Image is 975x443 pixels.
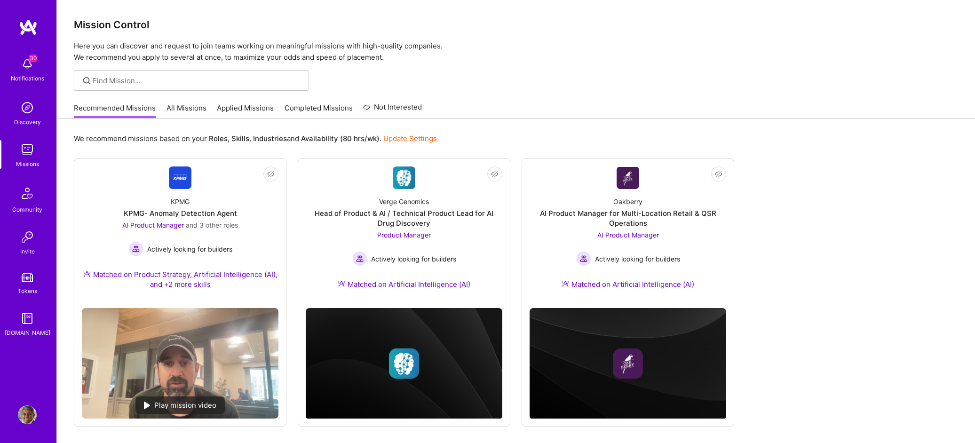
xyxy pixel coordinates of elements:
div: Notifications [11,73,44,83]
img: Company Logo [393,166,415,189]
div: [DOMAIN_NAME] [5,328,50,338]
i: icon EyeClosed [491,170,499,178]
span: and 3 other roles [186,221,238,229]
a: Company LogoOakberryAI Product Manager for Multi-Location Retail & QSR OperationsAI Product Manag... [530,166,726,301]
div: Verge Genomics [379,197,429,206]
h3: Mission Control [74,19,958,31]
img: Company Logo [617,167,639,189]
img: Invite [18,228,37,246]
img: cover [306,308,502,419]
img: Company Logo [169,166,191,189]
span: Actively looking for builders [595,254,680,264]
div: Tokens [18,286,37,296]
b: Availability (80 hrs/wk) [301,134,380,143]
div: KPMG [171,197,190,206]
img: Community [16,182,39,205]
img: logo [19,19,38,36]
div: Matched on Artificial Intelligence (AI) [338,279,470,289]
div: Matched on Product Strategy, Artificial Intelligence (AI), and +2 more skills [82,269,278,289]
div: Invite [20,246,35,256]
img: discovery [18,98,37,117]
a: Completed Missions [285,103,353,119]
img: Ateam Purple Icon [562,280,569,287]
b: Industries [253,134,287,143]
b: Roles [209,134,228,143]
img: Actively looking for builders [352,251,367,266]
div: Missions [16,159,39,169]
div: Matched on Artificial Intelligence (AI) [562,279,694,289]
b: Skills [231,134,249,143]
div: Discovery [14,117,41,127]
img: Actively looking for builders [576,251,591,266]
img: Actively looking for builders [128,241,143,256]
img: cover [530,308,726,419]
a: Company LogoKPMGKPMG- Anomaly Detection AgentAI Product Manager and 3 other rolesActively looking... [82,166,278,301]
div: AI Product Manager for Multi-Location Retail & QSR Operations [530,208,726,228]
i: icon SearchGrey [81,75,92,86]
img: play [144,402,151,409]
a: Recommended Missions [74,103,156,119]
div: Play mission video [135,396,225,414]
div: Oakberry [613,197,642,206]
a: Applied Missions [217,103,274,119]
img: Ateam Purple Icon [338,280,345,287]
i: icon EyeClosed [267,170,275,178]
a: Not Interested [363,102,422,119]
span: AI Product Manager [597,231,659,239]
div: Head of Product & AI / Technical Product Lead for AI Drug Discovery [306,208,502,228]
i: icon EyeClosed [715,170,722,178]
img: tokens [22,273,33,282]
img: bell [18,55,37,73]
p: Here you can discover and request to join teams working on meaningful missions with high-quality ... [74,40,958,63]
img: teamwork [18,140,37,159]
input: Find Mission... [93,76,302,86]
div: KPMG- Anomaly Detection Agent [124,208,237,218]
span: Actively looking for builders [371,254,456,264]
a: User Avatar [16,405,39,424]
img: User Avatar [18,405,37,424]
img: Ateam Purple Icon [83,270,91,277]
span: Product Manager [377,231,431,239]
span: Actively looking for builders [147,244,232,254]
img: guide book [18,309,37,328]
img: Company logo [613,348,643,379]
a: Company LogoVerge GenomicsHead of Product & AI / Technical Product Lead for AI Drug DiscoveryProd... [306,166,502,301]
a: Update Settings [383,134,437,143]
div: Community [12,205,42,214]
p: We recommend missions based on your , , and . [74,134,437,143]
img: Company logo [389,348,419,379]
span: AI Product Manager [122,221,184,229]
img: No Mission [82,308,278,419]
span: 30 [29,55,37,62]
a: All Missions [166,103,206,119]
